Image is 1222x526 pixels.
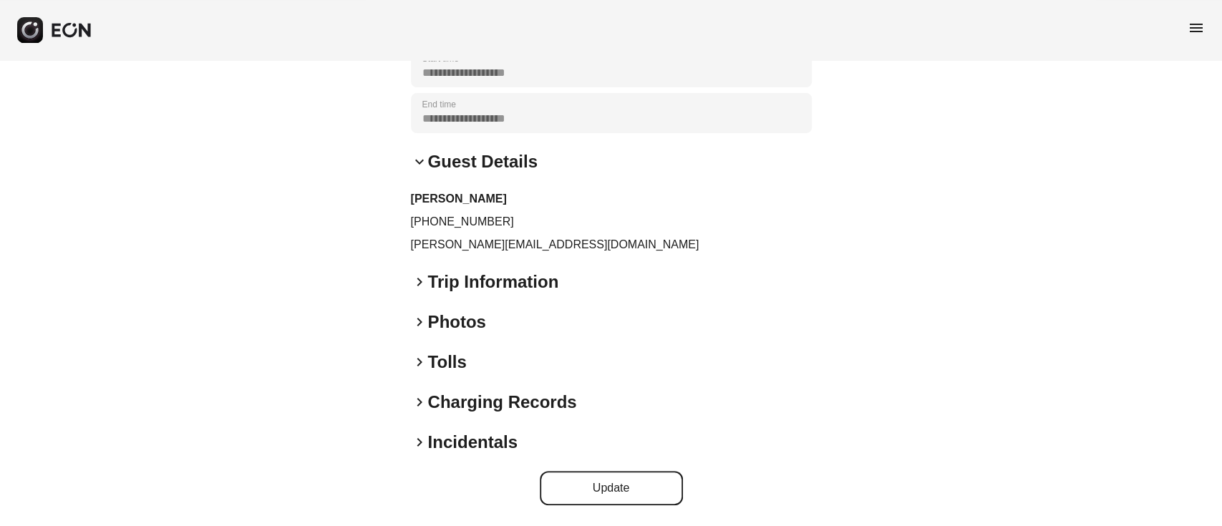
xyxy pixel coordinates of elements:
h2: Trip Information [428,271,559,293]
span: keyboard_arrow_right [411,313,428,331]
p: [PERSON_NAME][EMAIL_ADDRESS][DOMAIN_NAME] [411,236,812,253]
span: keyboard_arrow_right [411,394,428,411]
h2: Photos [428,311,486,333]
h2: Charging Records [428,391,577,414]
span: keyboard_arrow_right [411,434,428,451]
h2: Tolls [428,351,467,374]
p: [PHONE_NUMBER] [411,213,812,230]
span: keyboard_arrow_down [411,153,428,170]
span: keyboard_arrow_right [411,354,428,371]
span: keyboard_arrow_right [411,273,428,291]
h2: Incidentals [428,431,518,454]
span: menu [1188,19,1205,36]
button: Update [540,471,683,505]
h2: Guest Details [428,150,538,173]
h3: [PERSON_NAME] [411,190,812,208]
